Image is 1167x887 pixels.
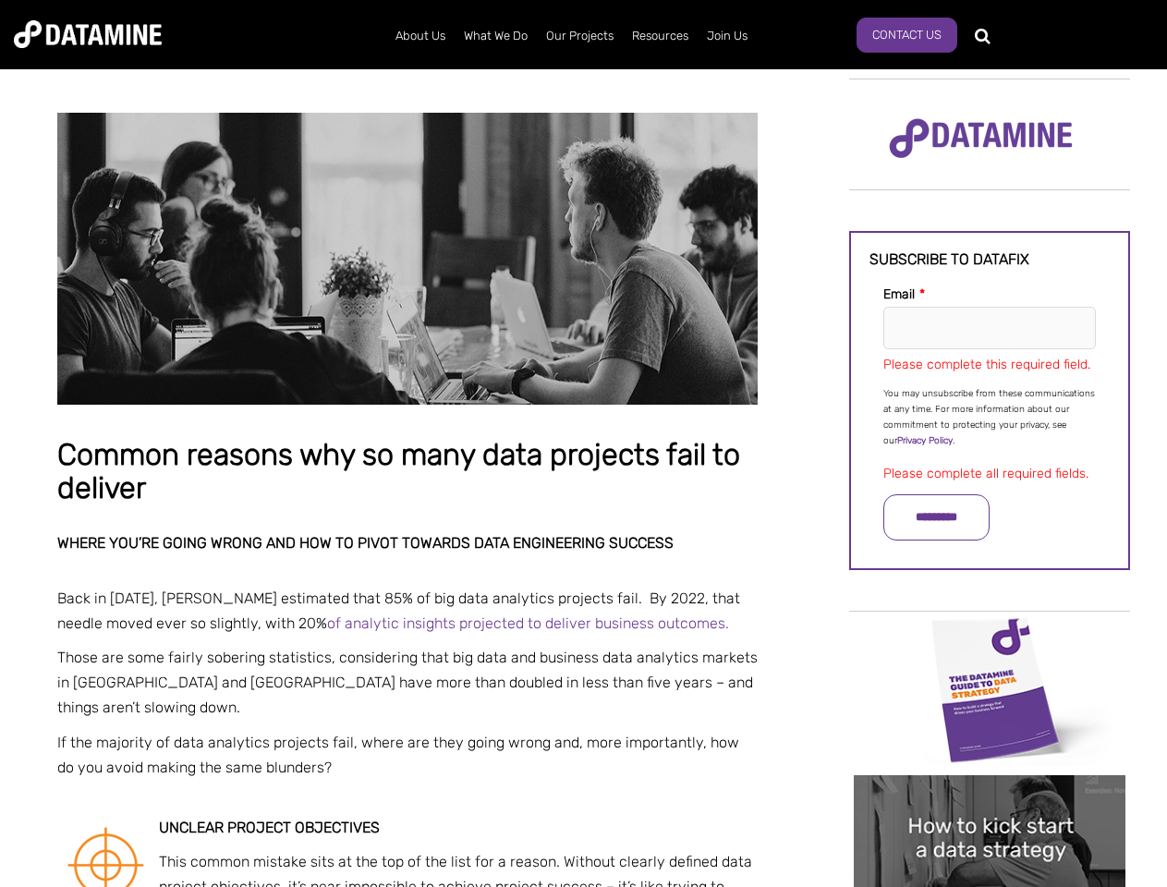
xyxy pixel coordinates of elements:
[159,819,380,836] strong: Unclear project objectives
[857,18,957,53] a: Contact Us
[869,251,1110,268] h3: Subscribe to datafix
[57,730,758,780] p: If the majority of data analytics projects fail, where are they going wrong and, more importantly...
[57,113,758,405] img: Common reasons why so many data projects fail to deliver
[883,357,1090,372] label: Please complete this required field.
[57,586,758,636] p: Back in [DATE], [PERSON_NAME] estimated that 85% of big data analytics projects fail. By 2022, th...
[57,645,758,721] p: Those are some fairly sobering statistics, considering that big data and business data analytics ...
[14,20,162,48] img: Datamine
[386,12,455,60] a: About Us
[698,12,757,60] a: Join Us
[455,12,537,60] a: What We Do
[883,386,1096,449] p: You may unsubscribe from these communications at any time. For more information about our commitm...
[537,12,623,60] a: Our Projects
[883,286,915,302] span: Email
[327,614,729,632] a: of analytic insights projected to deliver business outcomes.
[854,614,1125,766] img: Data Strategy Cover thumbnail
[57,535,758,552] h2: Where you’re going wrong and how to pivot towards data engineering success
[897,435,953,446] a: Privacy Policy
[883,466,1088,481] label: Please complete all required fields.
[57,439,758,504] h1: Common reasons why so many data projects fail to deliver
[623,12,698,60] a: Resources
[877,106,1085,171] img: Datamine Logo No Strapline - Purple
